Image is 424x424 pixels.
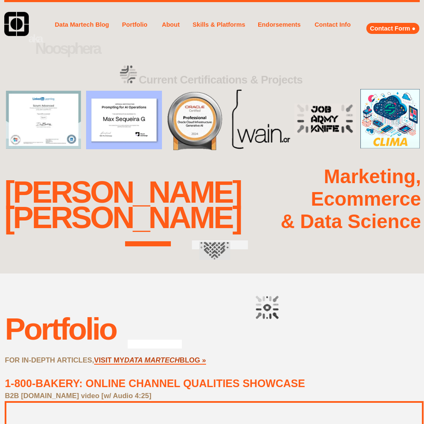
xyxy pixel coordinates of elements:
a: Skills & Platforms [191,15,246,34]
a: About [159,19,182,30]
strong: Marketing, [324,166,421,187]
a: Endorsements [255,19,303,30]
strong: FOR IN-DEPTH ARTICLES, [5,356,94,364]
a: 1-800-BAKERY: ONLINE CHANNEL QUALITIES SHOWCASE [5,377,305,389]
a: Contact Info [312,19,354,30]
strong: Current Certifications & Projects [139,73,303,86]
div: [PERSON_NAME] [PERSON_NAME] [4,179,241,231]
strong: Ecommerce [311,188,421,210]
strong: B2B [DOMAIN_NAME] video [w/ Audio 4:25] [5,392,151,400]
a: VISIT MY [94,356,124,365]
a: Data Martech Blog [53,17,110,33]
a: Contact Form ● [366,23,419,34]
div: Portfolio [5,311,116,346]
a: DATA MARTECH [124,356,180,365]
strong: & Data Science [281,211,421,232]
a: Portfolio [119,17,150,32]
iframe: Chat Widget [382,383,424,424]
a: BLOG » [180,356,206,365]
